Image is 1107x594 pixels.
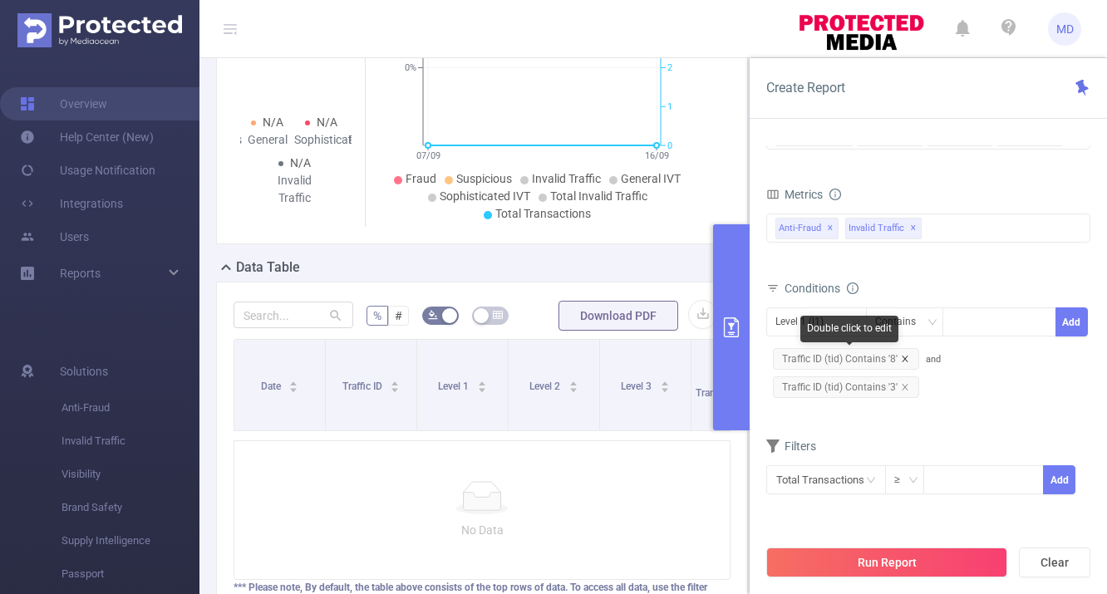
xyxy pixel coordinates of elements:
[248,521,716,539] p: No Data
[775,218,839,239] span: Anti-Fraud
[391,385,400,390] i: icon: caret-down
[416,150,440,161] tspan: 07/09
[289,379,298,384] i: icon: caret-up
[495,207,591,220] span: Total Transactions
[60,355,108,388] span: Solutions
[20,220,89,253] a: Users
[660,379,670,389] div: Sort
[477,379,487,389] div: Sort
[60,267,101,280] span: Reports
[910,218,917,238] span: ✕
[20,120,154,154] a: Help Center (New)
[766,354,941,393] span: and
[294,131,348,149] div: Sophisticated
[477,379,486,384] i: icon: caret-up
[766,80,845,96] span: Create Report
[901,355,909,363] i: icon: close
[61,557,199,591] span: Passport
[395,309,402,322] span: #
[785,282,859,295] span: Conditions
[61,491,199,524] span: Brand Safety
[1019,547,1090,577] button: Clear
[894,466,912,493] div: ≥
[290,156,311,169] span: N/A
[847,282,859,294] i: icon: info-circle
[766,547,1007,577] button: Run Report
[829,189,841,200] i: icon: info-circle
[317,115,337,129] span: N/A
[268,172,322,207] div: Invalid Traffic
[827,218,834,238] span: ✕
[438,380,471,392] span: Level 1
[236,258,300,277] h2: Data Table
[240,131,294,149] div: General
[766,188,823,201] span: Metrics
[61,524,199,557] span: Supply Intelligence
[20,87,107,120] a: Overview
[901,383,909,391] i: icon: close
[845,218,922,239] span: Invalid Traffic
[644,150,668,161] tspan: 16/09
[568,379,578,384] i: icon: caret-up
[773,376,919,398] span: Traffic ID (tid) Contains '3'
[60,257,101,290] a: Reports
[391,379,400,384] i: icon: caret-up
[477,385,486,390] i: icon: caret-down
[568,379,578,389] div: Sort
[558,301,678,331] button: Download PDF
[621,172,681,185] span: General IVT
[660,385,669,390] i: icon: caret-down
[667,63,672,74] tspan: 2
[390,379,400,389] div: Sort
[61,458,199,491] span: Visibility
[234,302,353,328] input: Search...
[1055,307,1088,336] button: Add
[568,385,578,390] i: icon: caret-down
[20,187,123,220] a: Integrations
[908,475,918,487] i: icon: down
[532,172,601,185] span: Invalid Traffic
[766,439,816,453] span: Filters
[660,379,669,384] i: icon: caret-up
[440,189,530,203] span: Sophisticated IVT
[550,189,647,203] span: Total Invalid Traffic
[621,380,654,392] span: Level 3
[61,425,199,458] span: Invalid Traffic
[406,172,436,185] span: Fraud
[800,316,898,342] div: Double click to edit
[775,308,835,336] div: Level 1 (l1)
[493,310,503,320] i: icon: table
[1043,465,1075,494] button: Add
[773,348,919,370] span: Traffic ID (tid) Contains '8'
[405,63,416,74] tspan: 0%
[529,380,563,392] span: Level 2
[456,172,512,185] span: Suspicious
[17,13,182,47] img: Protected Media
[289,385,298,390] i: icon: caret-down
[927,317,937,329] i: icon: down
[667,140,672,151] tspan: 0
[342,380,385,392] span: Traffic ID
[288,379,298,389] div: Sort
[20,154,155,187] a: Usage Notification
[61,391,199,425] span: Anti-Fraud
[373,309,381,322] span: %
[263,115,283,129] span: N/A
[261,380,283,392] span: Date
[875,308,927,336] div: Contains
[1056,12,1074,46] span: MD
[428,310,438,320] i: icon: bg-colors
[667,101,672,112] tspan: 1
